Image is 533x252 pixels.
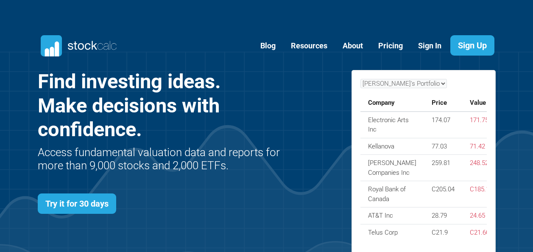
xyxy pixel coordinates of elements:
td: 174.07 [424,112,462,138]
td: Royal Bank of Canada [360,181,424,207]
td: C205.04 [424,181,462,207]
h2: Access fundamental valuation data and reports for more than 9,000 stocks and 2,000 ETFs. [38,146,300,172]
a: Blog [254,36,282,56]
td: AT&T Inc [360,207,424,224]
td: C185.13 [462,181,500,207]
td: [PERSON_NAME] Companies Inc [360,155,424,181]
td: 24.65 [462,207,500,224]
a: Sign Up [450,35,494,56]
a: Sign In [412,36,448,56]
a: Resources [285,36,334,56]
a: Pricing [372,36,409,56]
td: 248.52 [462,155,500,181]
td: Electronic Arts Inc [360,112,424,138]
td: 71.42 [462,138,500,155]
td: C21.60 [462,224,500,241]
td: 171.75 [462,112,500,138]
th: Value [462,95,500,112]
td: C21.9 [424,224,462,241]
td: 28.79 [424,207,462,224]
a: Try it for 30 days [38,193,116,214]
th: Price [424,95,462,112]
td: Telus Corp [360,224,424,241]
td: Kellanova [360,138,424,155]
a: About [336,36,369,56]
td: 259.81 [424,155,462,181]
h1: Find investing ideas. Make decisions with confidence. [38,70,300,141]
td: 77.03 [424,138,462,155]
th: Company [360,95,424,112]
